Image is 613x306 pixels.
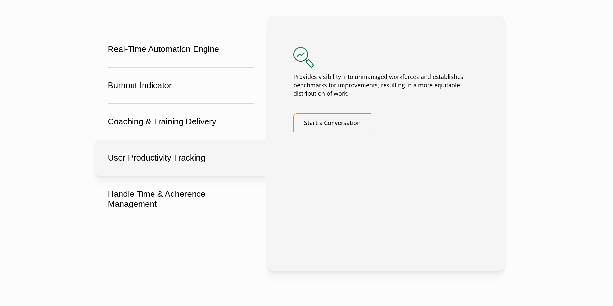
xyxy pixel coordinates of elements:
button: Handle Time & Adherence Management [95,176,267,222]
button: User Productivity Tracking [95,140,267,176]
p: Provides visibility into unmanaged workforces and establishes benchmarks for improvements, result... [293,73,479,98]
a: Start a Conversation [293,113,371,132]
img: User Productivity Tracking [293,47,314,68]
button: Real-Time Automation Engine [95,31,267,68]
button: Burnout Indicator [95,67,267,104]
button: Coaching & Training Delivery [95,103,267,140]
